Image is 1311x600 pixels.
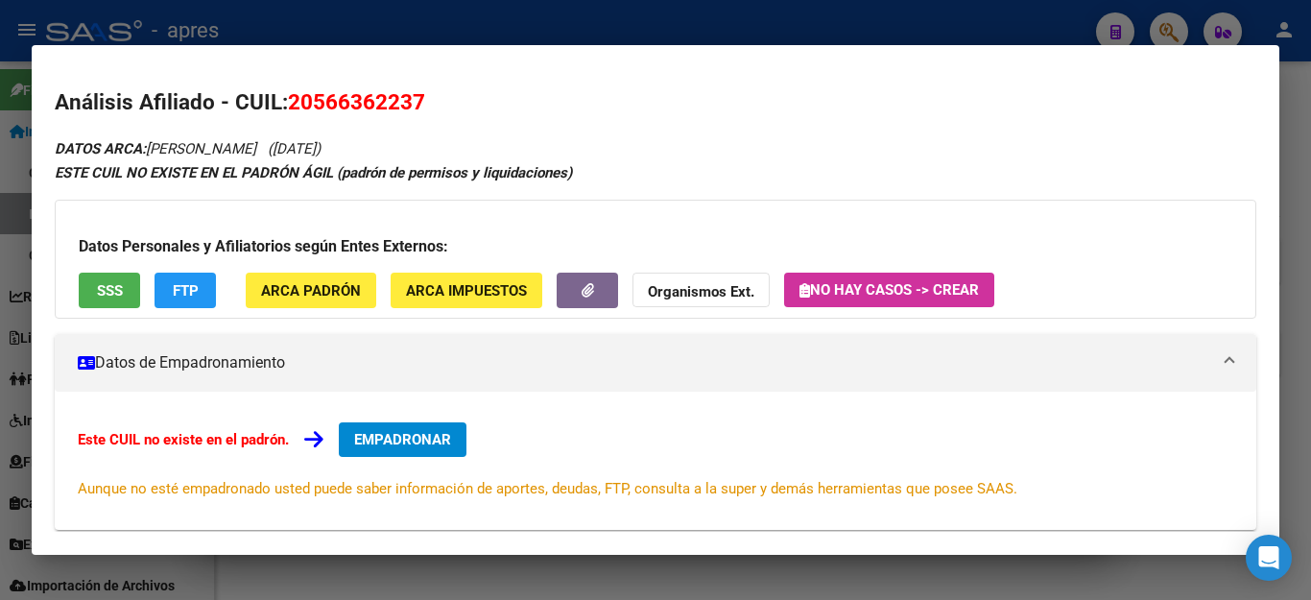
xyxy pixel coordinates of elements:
span: FTP [173,282,199,300]
span: EMPADRONAR [354,431,451,448]
h3: Datos Personales y Afiliatorios según Entes Externos: [79,235,1232,258]
span: [PERSON_NAME] [55,140,256,157]
button: EMPADRONAR [339,422,466,457]
span: ([DATE]) [268,140,321,157]
button: ARCA Padrón [246,273,376,308]
strong: ESTE CUIL NO EXISTE EN EL PADRÓN ÁGIL (padrón de permisos y liquidaciones) [55,164,572,181]
strong: Este CUIL no existe en el padrón. [78,431,289,448]
h2: Análisis Afiliado - CUIL: [55,86,1256,119]
span: ARCA Padrón [261,282,361,300]
span: ARCA Impuestos [406,282,527,300]
strong: Organismos Ext. [648,283,754,300]
button: No hay casos -> Crear [784,273,994,307]
mat-panel-title: Datos de Empadronamiento [78,351,1210,374]
span: No hay casos -> Crear [799,281,979,299]
div: Datos de Empadronamiento [55,392,1256,530]
span: Aunque no esté empadronado usted puede saber información de aportes, deudas, FTP, consulta a la s... [78,480,1017,497]
strong: DATOS ARCA: [55,140,146,157]
mat-expansion-panel-header: Datos de Empadronamiento [55,334,1256,392]
button: Organismos Ext. [632,273,770,308]
span: 20566362237 [288,89,425,114]
button: ARCA Impuestos [391,273,542,308]
span: SSS [97,282,123,300]
button: FTP [155,273,216,308]
button: SSS [79,273,140,308]
div: Open Intercom Messenger [1246,535,1292,581]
